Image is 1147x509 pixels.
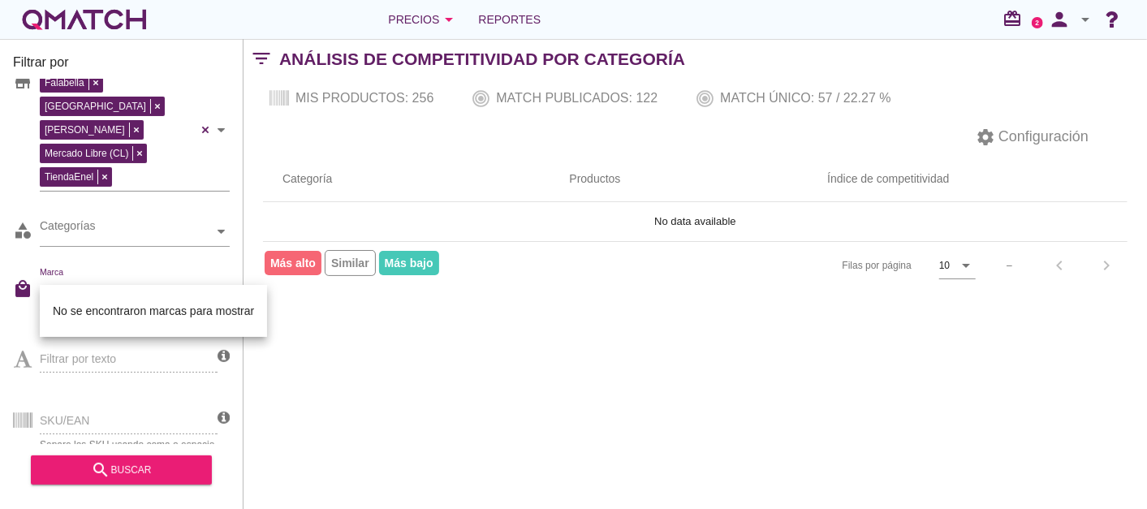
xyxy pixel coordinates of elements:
div: – [1007,258,1012,273]
div: buscar [44,460,199,480]
h3: Filtrar por [13,53,230,79]
span: Reportes [478,10,541,29]
span: TiendaEnel [41,170,97,184]
i: store [13,72,32,92]
i: person [1043,8,1076,31]
button: Configuración [963,123,1102,152]
i: arrow_drop_down [210,279,230,299]
a: white-qmatch-logo [19,3,149,36]
div: Filas por página [680,242,977,289]
span: Similar [325,250,376,276]
a: Reportes [472,3,547,36]
i: arrow_drop_down [1076,10,1095,29]
span: Más bajo [379,251,439,275]
i: redeem [1003,9,1028,28]
button: Precios [375,3,472,36]
i: search [91,460,110,480]
i: arrow_drop_down [439,10,459,29]
i: category [13,221,32,240]
i: settings [976,127,995,147]
span: [GEOGRAPHIC_DATA] [41,99,150,114]
h2: Análisis de competitividad por Categoría [279,46,685,72]
div: Precios [388,10,459,29]
th: Productos: Not sorted. [550,157,649,202]
button: buscar [31,455,212,485]
span: Más alto [265,251,321,275]
div: 10 [939,258,950,273]
i: filter_list [244,58,279,59]
td: No data available [263,202,1128,241]
div: Clear all [197,69,213,191]
span: Mercado Libre (CL) [41,146,132,161]
th: Categoría: Not sorted. [263,157,550,202]
i: arrow_drop_down [956,256,976,275]
text: 2 [1036,19,1040,26]
i: local_mall [13,279,32,299]
a: 2 [1032,17,1043,28]
div: No se encontraron marcas para mostrar [53,301,254,321]
th: Índice de competitividad: Not sorted. [649,157,1128,202]
span: Configuración [995,126,1089,148]
span: Falabella [41,75,88,90]
span: [PERSON_NAME] [41,123,129,137]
